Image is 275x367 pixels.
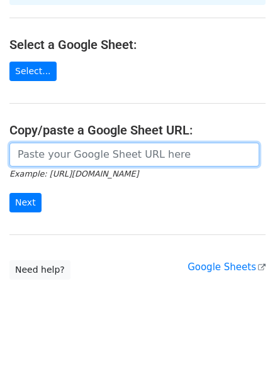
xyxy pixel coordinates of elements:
a: Google Sheets [188,261,266,273]
a: Need help? [9,260,70,280]
input: Next [9,193,42,212]
iframe: Chat Widget [212,307,275,367]
h4: Copy/paste a Google Sheet URL: [9,123,266,138]
small: Example: [URL][DOMAIN_NAME] [9,169,138,178]
input: Paste your Google Sheet URL here [9,143,259,167]
a: Select... [9,62,57,81]
h4: Select a Google Sheet: [9,37,266,52]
